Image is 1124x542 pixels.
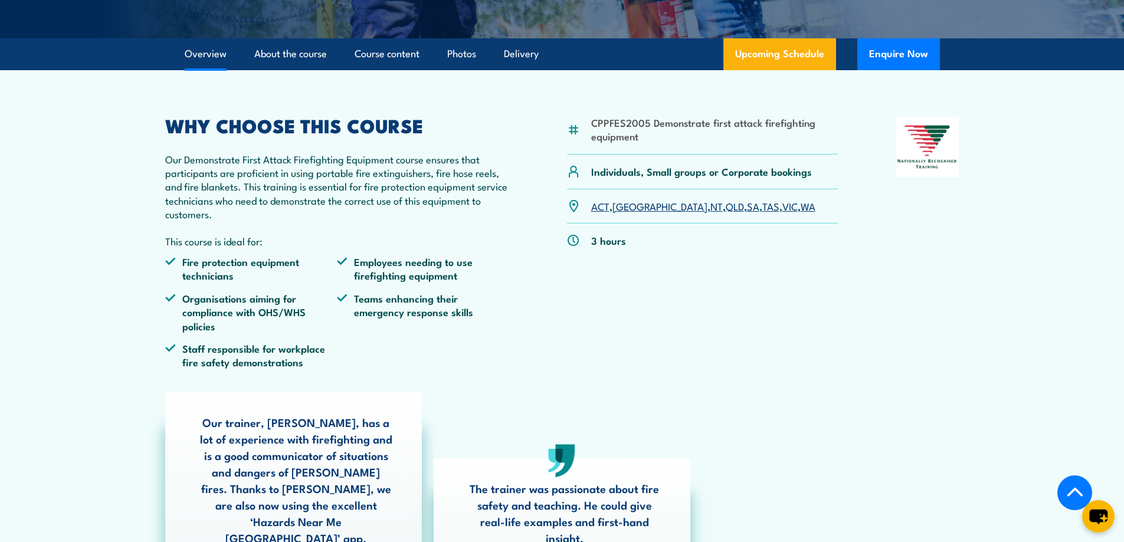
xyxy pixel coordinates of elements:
[504,38,539,70] a: Delivery
[723,38,836,70] a: Upcoming Schedule
[165,341,337,369] li: Staff responsible for workplace fire safety demonstrations
[591,199,815,213] p: , , , , , , ,
[726,199,744,213] a: QLD
[165,117,510,133] h2: WHY CHOOSE THIS COURSE
[165,152,510,221] p: Our Demonstrate First Attack Firefighting Equipment course ensures that participants are proficie...
[337,255,509,283] li: Employees needing to use firefighting equipment
[355,38,420,70] a: Course content
[782,199,798,213] a: VIC
[612,199,707,213] a: [GEOGRAPHIC_DATA]
[591,234,626,247] p: 3 hours
[165,255,337,283] li: Fire protection equipment technicians
[591,116,838,143] li: CPPFES2005 Demonstrate first attack firefighting equipment
[857,38,940,70] button: Enquire Now
[762,199,779,213] a: TAS
[896,117,959,177] img: Nationally Recognised Training logo.
[165,291,337,333] li: Organisations aiming for compliance with OHS/WHS policies
[447,38,476,70] a: Photos
[591,199,609,213] a: ACT
[337,291,509,333] li: Teams enhancing their emergency response skills
[591,165,812,178] p: Individuals, Small groups or Corporate bookings
[710,199,723,213] a: NT
[747,199,759,213] a: SA
[1082,500,1115,533] button: chat-button
[185,38,227,70] a: Overview
[254,38,327,70] a: About the course
[801,199,815,213] a: WA
[165,234,510,248] p: This course is ideal for:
